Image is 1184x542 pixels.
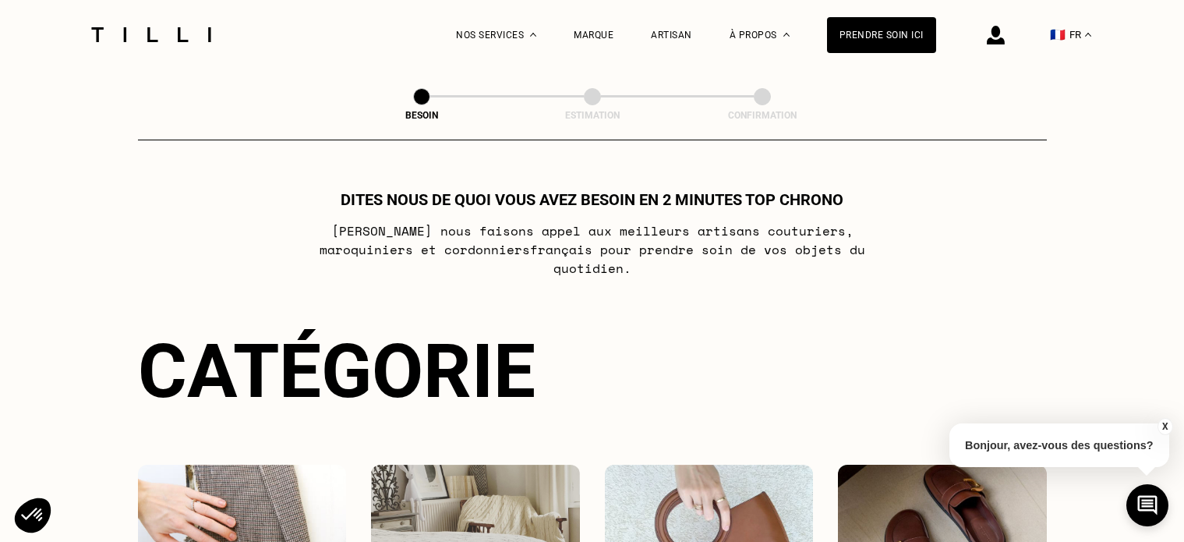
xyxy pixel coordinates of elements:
[138,328,1047,415] div: Catégorie
[341,190,843,209] h1: Dites nous de quoi vous avez besoin en 2 minutes top chrono
[1050,27,1066,42] span: 🇫🇷
[283,221,901,278] p: [PERSON_NAME] nous faisons appel aux meilleurs artisans couturiers , maroquiniers et cordonniers ...
[987,26,1005,44] img: icône connexion
[1157,418,1172,435] button: X
[651,30,692,41] a: Artisan
[783,33,790,37] img: Menu déroulant à propos
[344,110,500,121] div: Besoin
[530,33,536,37] img: Menu déroulant
[514,110,670,121] div: Estimation
[574,30,613,41] a: Marque
[1085,33,1091,37] img: menu déroulant
[86,27,217,42] img: Logo du service de couturière Tilli
[827,17,936,53] a: Prendre soin ici
[949,423,1169,467] p: Bonjour, avez-vous des questions?
[684,110,840,121] div: Confirmation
